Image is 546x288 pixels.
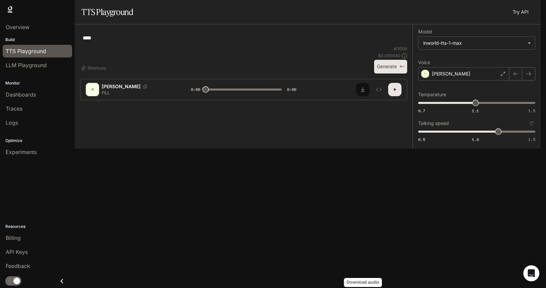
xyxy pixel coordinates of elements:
[418,137,425,142] span: 0.5
[372,83,385,96] button: Inspect
[432,70,470,77] p: [PERSON_NAME]
[419,37,535,49] div: inworld-tts-1-max
[374,60,407,74] button: Generate⌘⏎
[287,86,296,93] span: 0:00
[528,108,535,114] span: 1.5
[378,53,400,58] p: $ 0.000040
[141,85,150,89] button: Copy Voice ID
[356,83,369,96] button: Download audio
[80,63,108,74] button: Shortcuts
[418,29,432,34] p: Model
[418,60,430,65] p: Voice
[344,278,382,287] div: Download audio
[423,40,524,46] div: inworld-tts-1-max
[472,137,479,142] span: 1.0
[472,108,479,114] span: 1.1
[393,46,407,51] p: 4 / 1000
[399,65,404,69] p: ⌘⏎
[191,86,200,93] span: 0:00
[528,120,535,127] button: Reset to default
[81,5,133,19] h1: TTS Playground
[87,84,98,95] div: A
[102,83,141,90] p: [PERSON_NAME]
[418,92,446,97] p: Temperature
[418,121,449,126] p: Talking speed
[418,108,425,114] span: 0.7
[528,137,535,142] span: 1.5
[510,5,531,19] a: Try API
[523,265,539,281] div: Open Intercom Messenger
[102,90,175,96] p: FILL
